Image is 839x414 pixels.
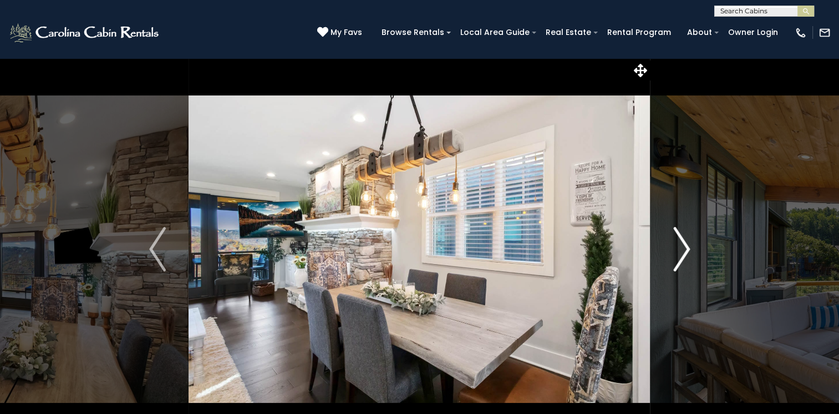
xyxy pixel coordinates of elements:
[455,24,535,41] a: Local Area Guide
[723,24,784,41] a: Owner Login
[317,27,365,39] a: My Favs
[8,22,162,44] img: White-1-2.png
[602,24,677,41] a: Rental Program
[682,24,718,41] a: About
[673,227,690,271] img: arrow
[149,227,166,271] img: arrow
[795,27,807,39] img: phone-regular-white.png
[818,27,831,39] img: mail-regular-white.png
[540,24,597,41] a: Real Estate
[330,27,362,38] span: My Favs
[376,24,450,41] a: Browse Rentals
